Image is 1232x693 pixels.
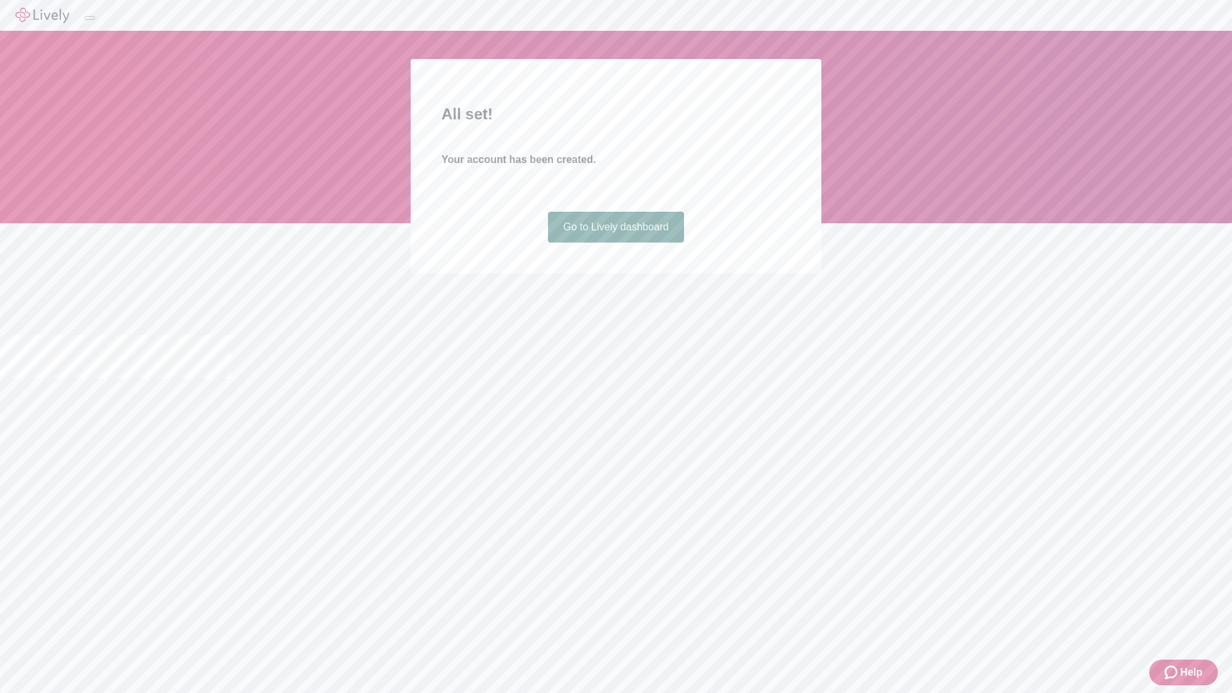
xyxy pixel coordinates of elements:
[1165,665,1180,680] svg: Zendesk support icon
[1180,665,1202,680] span: Help
[15,8,69,23] img: Lively
[548,212,685,243] a: Go to Lively dashboard
[441,103,791,126] h2: All set!
[1149,660,1218,685] button: Zendesk support iconHelp
[441,152,791,167] h4: Your account has been created.
[85,16,95,20] button: Log out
